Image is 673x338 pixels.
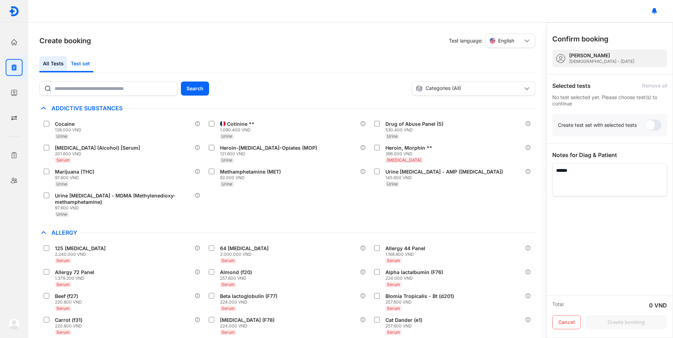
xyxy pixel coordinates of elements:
span: Urine [56,212,67,217]
div: 257.600 VND [385,323,425,329]
button: Search [181,82,209,96]
div: 257.600 VND [385,299,457,305]
div: 125 [MEDICAL_DATA] [55,245,106,252]
div: 121.600 VND [220,151,320,157]
div: 396.000 VND [385,151,435,157]
div: [PERSON_NAME] [569,52,634,59]
div: Total [552,301,564,310]
img: logo [9,6,19,17]
span: Serum [221,330,235,335]
div: Marijuana (THC) [55,169,94,175]
div: 2.000.000 VND [220,252,271,257]
div: Urine [MEDICAL_DATA] - MDMA (Methylenedioxy-methamphetamine) [55,193,192,205]
div: 224.000 VND [220,323,277,329]
button: Cancel [552,315,581,329]
div: Almond (f20) [220,269,252,275]
div: 0 VND [649,301,667,310]
div: 220.800 VND [55,299,82,305]
div: 1.090.400 VND [220,127,257,133]
div: [DEMOGRAPHIC_DATA] - [DATE] [569,59,634,64]
span: Serum [387,306,400,311]
div: Drug of Abuse Panel (5) [385,121,444,127]
div: Blomia Tropicalis - Bt (d201) [385,293,454,299]
div: 64 [MEDICAL_DATA] [220,245,269,252]
div: Alpha lactalbumin (F76) [385,269,443,275]
div: Selected tests [552,82,591,90]
span: Serum [221,306,235,311]
div: Cocaine [55,121,75,127]
span: Urine [221,181,232,187]
div: Carrot (f31) [55,317,82,323]
span: Serum [56,306,70,311]
span: Serum [221,258,235,263]
div: 145.600 VND [385,175,506,181]
span: English [498,38,514,44]
div: [MEDICAL_DATA] (Alcohol) [Serum] [55,145,140,151]
div: Create test set with selected tests [558,122,637,128]
div: 530.400 VND [385,127,446,133]
div: Methamphetamine (MET) [220,169,281,175]
div: Notes for Diag & Patient [552,151,667,159]
span: Serum [387,330,400,335]
span: Serum [56,157,70,163]
span: Serum [387,282,400,287]
div: Allergy 72 Panel [55,269,94,275]
div: 224.000 VND [220,299,280,305]
div: 92.000 VND [220,175,284,181]
span: Serum [56,258,70,263]
div: Remove all [642,83,667,89]
div: All Tests [39,56,67,72]
div: Heroin-[MEDICAL_DATA]-Opiates (MOP) [220,145,317,151]
div: Test set [67,56,93,72]
div: [MEDICAL_DATA] (F78) [220,317,275,323]
span: Urine [387,181,398,187]
span: Urine [56,181,67,187]
div: 201.600 VND [55,151,143,157]
div: 128.000 VND [55,127,81,133]
h3: Confirm booking [552,34,609,44]
div: 2.240.000 VND [55,252,108,257]
span: Serum [221,282,235,287]
div: 1.168.800 VND [385,252,428,257]
div: 257.600 VND [220,275,255,281]
span: Serum [387,258,400,263]
div: Allergy 44 Panel [385,245,425,252]
div: Beef (f27) [55,293,78,299]
div: Cat Dander (e1) [385,317,422,323]
span: Allergy [48,229,81,236]
div: 220.800 VND [55,323,85,329]
div: Urine [MEDICAL_DATA] - AMP ([MEDICAL_DATA]) [385,169,503,175]
span: Urine [387,134,398,139]
div: Categories (All) [416,85,523,92]
div: No test selected yet. Please choose test(s) to continue [552,94,667,107]
div: 97.600 VND [55,175,97,181]
span: [MEDICAL_DATA] [387,157,421,163]
div: Beta lactoglobulin (F77) [220,293,277,299]
span: Urine [221,157,232,163]
span: Addictive Substances [48,105,126,112]
div: 224.000 VND [385,275,446,281]
span: Serum [56,330,70,335]
h3: Create booking [39,36,91,46]
div: Test language: [449,34,535,48]
span: Urine [56,134,67,139]
div: 97.600 VND [55,205,195,211]
div: Heroin, Morphin ** [385,145,432,151]
div: 1.379.200 VND [55,275,97,281]
button: Create booking [585,315,667,329]
span: Urine [221,134,232,139]
span: Serum [56,282,70,287]
img: logo [8,318,20,330]
div: Cotinine ** [227,121,254,127]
